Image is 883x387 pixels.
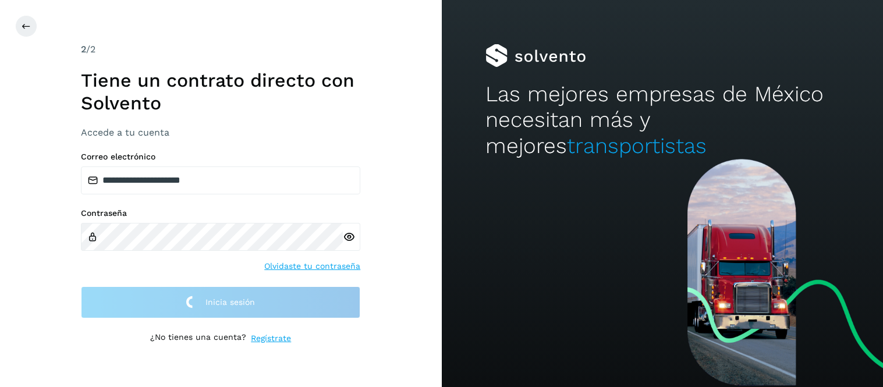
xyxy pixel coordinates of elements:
[485,81,839,159] h2: Las mejores empresas de México necesitan más y mejores
[81,42,360,56] div: /2
[81,208,360,218] label: Contraseña
[567,133,707,158] span: transportistas
[81,286,360,318] button: Inicia sesión
[81,44,86,55] span: 2
[251,332,291,345] a: Regístrate
[81,127,360,138] h3: Accede a tu cuenta
[150,332,246,345] p: ¿No tienes una cuenta?
[81,69,360,114] h1: Tiene un contrato directo con Solvento
[205,298,255,306] span: Inicia sesión
[264,260,360,272] a: Olvidaste tu contraseña
[81,152,360,162] label: Correo electrónico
